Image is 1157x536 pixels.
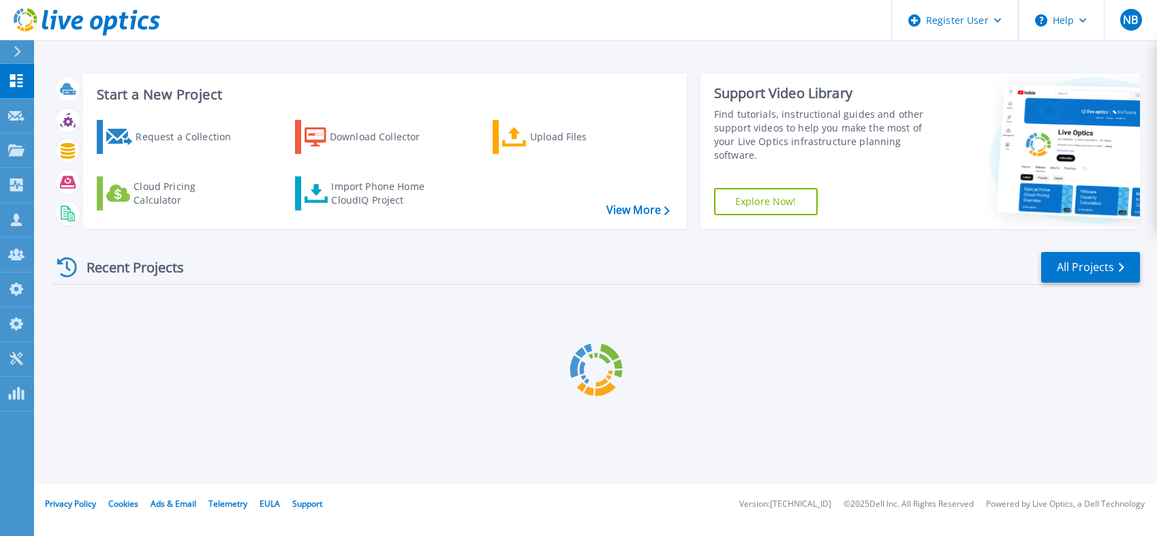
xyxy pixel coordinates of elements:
[134,180,243,207] div: Cloud Pricing Calculator
[739,500,831,509] li: Version: [TECHNICAL_ID]
[295,120,447,154] a: Download Collector
[1041,252,1140,283] a: All Projects
[606,204,670,217] a: View More
[844,500,974,509] li: © 2025 Dell Inc. All Rights Reserved
[530,123,639,151] div: Upload Files
[986,500,1145,509] li: Powered by Live Optics, a Dell Technology
[108,498,138,509] a: Cookies
[136,123,245,151] div: Request a Collection
[493,120,645,154] a: Upload Files
[331,180,437,207] div: Import Phone Home CloudIQ Project
[1123,14,1138,25] span: NB
[97,120,249,154] a: Request a Collection
[97,176,249,210] a: Cloud Pricing Calculator
[209,498,247,509] a: Telemetry
[292,498,322,509] a: Support
[330,123,439,151] div: Download Collector
[714,108,936,162] div: Find tutorials, instructional guides and other support videos to help you make the most of your L...
[714,84,936,102] div: Support Video Library
[151,498,196,509] a: Ads & Email
[260,498,280,509] a: EULA
[97,87,669,102] h3: Start a New Project
[714,188,818,215] a: Explore Now!
[45,498,96,509] a: Privacy Policy
[52,251,202,284] div: Recent Projects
